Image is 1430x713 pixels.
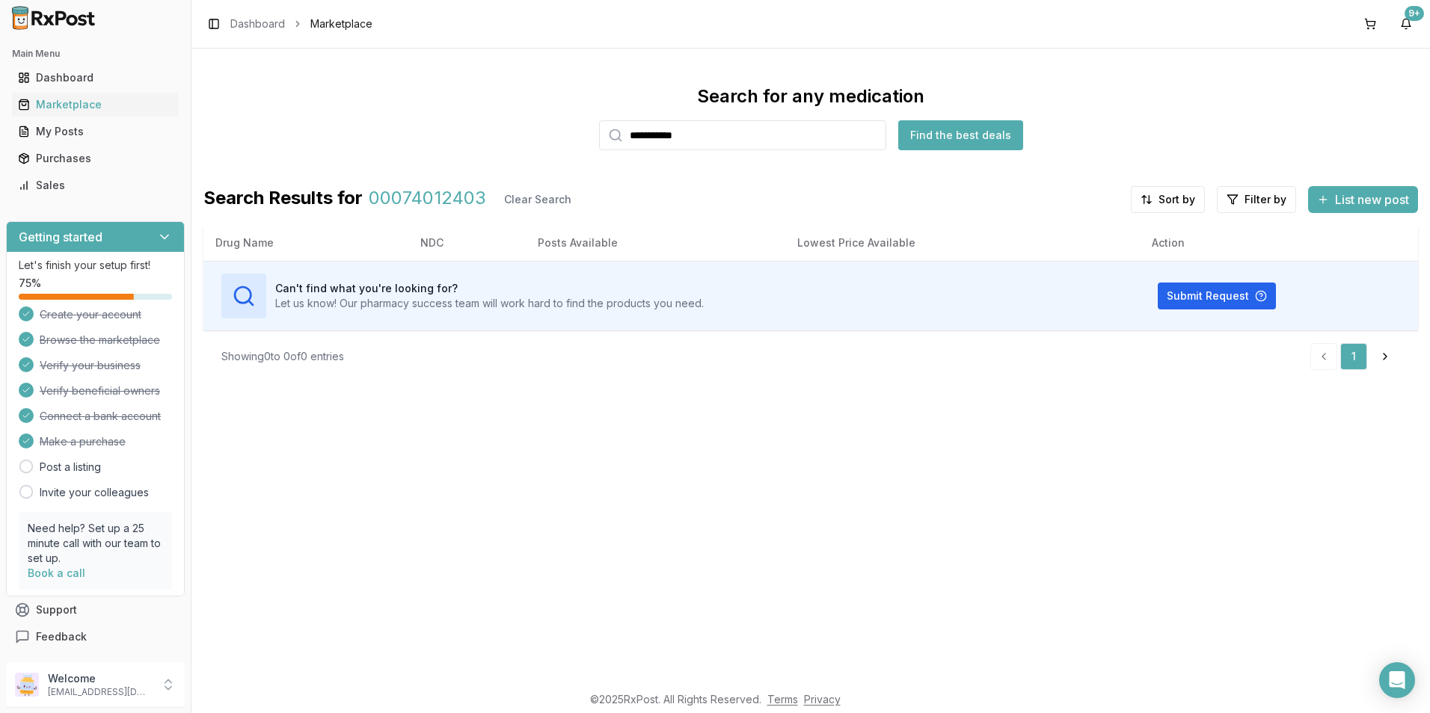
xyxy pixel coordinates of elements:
[767,693,798,706] a: Terms
[6,173,185,197] button: Sales
[19,228,102,246] h3: Getting started
[18,151,173,166] div: Purchases
[40,434,126,449] span: Make a purchase
[18,70,173,85] div: Dashboard
[408,225,526,261] th: NDC
[1340,343,1367,370] a: 1
[369,186,486,213] span: 00074012403
[12,48,179,60] h2: Main Menu
[203,225,408,261] th: Drug Name
[6,93,185,117] button: Marketplace
[1158,283,1276,309] button: Submit Request
[40,307,141,322] span: Create your account
[275,281,704,296] h3: Can't find what you're looking for?
[40,409,161,424] span: Connect a bank account
[526,225,785,261] th: Posts Available
[28,521,163,566] p: Need help? Set up a 25 minute call with our team to set up.
[785,225,1140,261] th: Lowest Price Available
[40,460,101,475] a: Post a listing
[221,349,344,364] div: Showing 0 to 0 of 0 entries
[1140,225,1418,261] th: Action
[18,97,173,112] div: Marketplace
[6,596,185,623] button: Support
[6,623,185,650] button: Feedback
[203,186,363,213] span: Search Results for
[40,333,160,348] span: Browse the marketplace
[15,673,39,697] img: User avatar
[1405,6,1424,21] div: 9+
[40,383,160,398] span: Verify beneficial owners
[1159,192,1195,207] span: Sort by
[12,91,179,118] a: Marketplace
[40,358,141,373] span: Verify your business
[697,84,924,108] div: Search for any medication
[12,145,179,172] a: Purchases
[12,64,179,91] a: Dashboard
[6,6,102,30] img: RxPost Logo
[48,671,152,686] p: Welcome
[40,485,149,500] a: Invite your colleagues
[12,172,179,199] a: Sales
[36,629,87,644] span: Feedback
[275,296,704,311] p: Let us know! Our pharmacy success team will work hard to find the products you need.
[1394,12,1418,36] button: 9+
[6,66,185,90] button: Dashboard
[1217,186,1296,213] button: Filter by
[1310,343,1400,370] nav: pagination
[18,178,173,193] div: Sales
[6,146,185,170] button: Purchases
[6,120,185,143] button: My Posts
[1370,343,1400,370] a: Go to next page
[230,16,372,31] nav: breadcrumb
[898,120,1023,150] button: Find the best deals
[492,186,583,213] button: Clear Search
[230,16,285,31] a: Dashboard
[19,258,172,273] p: Let's finish your setup first!
[28,567,85,579] a: Book a call
[1335,191,1409,209] span: List new post
[1308,186,1418,213] button: List new post
[310,16,372,31] span: Marketplace
[19,276,41,291] span: 75 %
[1379,662,1415,698] div: Open Intercom Messenger
[1308,194,1418,209] a: List new post
[804,693,841,706] a: Privacy
[12,118,179,145] a: My Posts
[18,124,173,139] div: My Posts
[1131,186,1205,213] button: Sort by
[1245,192,1286,207] span: Filter by
[48,686,152,698] p: [EMAIL_ADDRESS][DOMAIN_NAME]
